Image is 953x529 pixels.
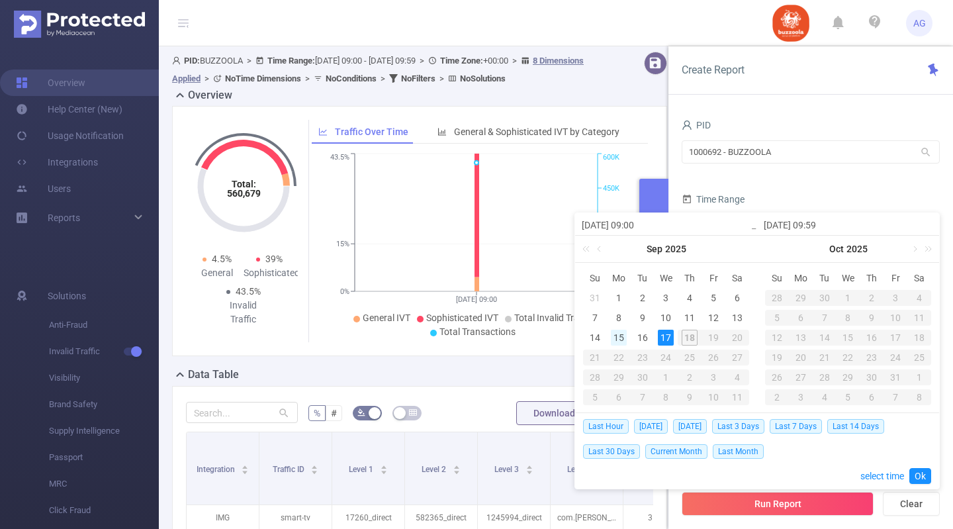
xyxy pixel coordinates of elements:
td: October 22, 2025 [837,348,860,367]
div: 19 [765,350,789,365]
a: Next year (Control + right) [917,236,934,262]
td: October 2, 2025 [860,288,884,308]
span: Last Month [713,444,764,459]
td: November 4, 2025 [813,387,837,407]
td: November 7, 2025 [884,387,907,407]
b: Time Range: [267,56,315,66]
div: 15 [837,330,860,346]
i: icon: user [682,120,692,130]
span: Mo [607,272,631,284]
div: 27 [725,350,749,365]
td: October 5, 2025 [765,308,789,328]
td: November 1, 2025 [907,367,931,387]
div: 6 [607,389,631,405]
span: > [243,56,255,66]
a: Users [16,175,71,202]
a: Previous month (PageUp) [594,236,606,262]
td: October 15, 2025 [837,328,860,348]
div: 20 [725,330,749,346]
tspan: 560,679 [226,188,260,199]
div: 1 [837,290,860,306]
span: Current Month [645,444,707,459]
td: November 8, 2025 [907,387,931,407]
div: 18 [907,330,931,346]
span: > [435,73,448,83]
div: 16 [860,330,884,346]
span: Tu [631,272,655,284]
td: October 14, 2025 [813,328,837,348]
span: Su [583,272,607,284]
span: Reports [48,213,80,223]
th: Mon [607,268,631,288]
div: 11 [682,310,698,326]
span: > [416,56,428,66]
div: General [191,266,244,280]
div: 30 [813,290,837,306]
span: 39% [265,254,283,264]
td: October 13, 2025 [789,328,813,348]
td: September 16, 2025 [631,328,655,348]
td: September 30, 2025 [631,367,655,387]
td: September 7, 2025 [583,308,607,328]
span: Last 14 Days [827,419,884,434]
div: 8 [655,389,678,405]
div: 9 [860,310,884,326]
th: Tue [813,268,837,288]
div: 19 [702,330,725,346]
div: 11 [907,310,931,326]
div: 2 [678,369,702,385]
div: 29 [607,369,631,385]
h2: Overview [188,87,232,103]
div: 16 [635,330,651,346]
div: 29 [837,369,860,385]
span: Supply Intelligence [49,418,159,444]
div: 29 [789,290,813,306]
div: 31 [587,290,603,306]
span: Sa [725,272,749,284]
div: 5 [705,290,721,306]
td: September 10, 2025 [655,308,678,328]
td: September 12, 2025 [702,308,725,328]
td: August 31, 2025 [583,288,607,308]
td: October 2, 2025 [678,367,702,387]
div: 14 [587,330,603,346]
div: 7 [813,310,837,326]
div: Sort [453,463,461,471]
div: 5 [765,310,789,326]
span: Brand Safety [49,391,159,418]
td: September 20, 2025 [725,328,749,348]
div: 9 [635,310,651,326]
span: 4.5% [212,254,232,264]
button: Clear [883,492,940,516]
div: 8 [837,310,860,326]
div: 3 [702,369,725,385]
span: > [377,73,389,83]
div: 31 [884,369,907,385]
td: October 12, 2025 [765,328,789,348]
td: September 28, 2025 [583,367,607,387]
td: September 22, 2025 [607,348,631,367]
b: No Filters [401,73,435,83]
td: October 9, 2025 [860,308,884,328]
input: End date [764,217,932,233]
div: 18 [678,330,702,346]
td: October 28, 2025 [813,367,837,387]
th: Thu [860,268,884,288]
td: September 28, 2025 [765,288,789,308]
td: September 5, 2025 [702,288,725,308]
td: October 1, 2025 [837,288,860,308]
div: 12 [705,310,721,326]
tspan: 450K [603,184,619,193]
span: BUZZOOLA [DATE] 09:00 - [DATE] 09:59 +00:00 [172,56,584,83]
a: Sep [645,236,664,262]
span: Anti-Fraud [49,312,159,338]
span: Traffic Over Time [335,126,408,137]
i: icon: caret-up [453,463,460,467]
div: 2 [860,290,884,306]
td: October 26, 2025 [765,367,789,387]
th: Sun [583,268,607,288]
td: October 31, 2025 [884,367,907,387]
b: No Conditions [326,73,377,83]
td: September 4, 2025 [678,288,702,308]
div: Sophisticated [244,266,296,280]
